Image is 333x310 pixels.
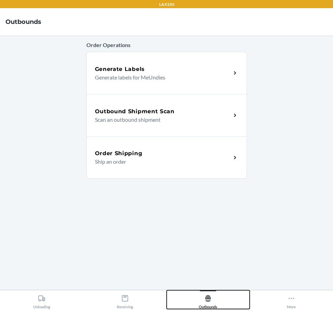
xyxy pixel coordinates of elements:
[86,52,247,94] a: Generate LabelsGenerate labels for MeUndies
[95,107,175,116] h5: Outbound Shipment Scan
[159,1,174,8] p: LAX1RS
[95,73,226,82] p: Generate labels for MeUndies
[83,290,167,309] button: Receiving
[95,158,226,166] p: Ship an order
[287,292,296,309] div: More
[250,290,333,309] button: More
[86,94,247,136] a: Outbound Shipment ScanScan an outbound shipment
[5,17,41,26] h4: Outbounds
[95,116,226,124] p: Scan an outbound shipment
[199,292,217,309] div: Outbounds
[167,290,250,309] button: Outbounds
[117,292,133,309] div: Receiving
[86,41,247,49] p: Order Operations
[95,149,142,158] h5: Order Shipping
[33,292,50,309] div: Unloading
[86,136,247,179] a: Order ShippingShip an order
[95,65,145,73] h5: Generate Labels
